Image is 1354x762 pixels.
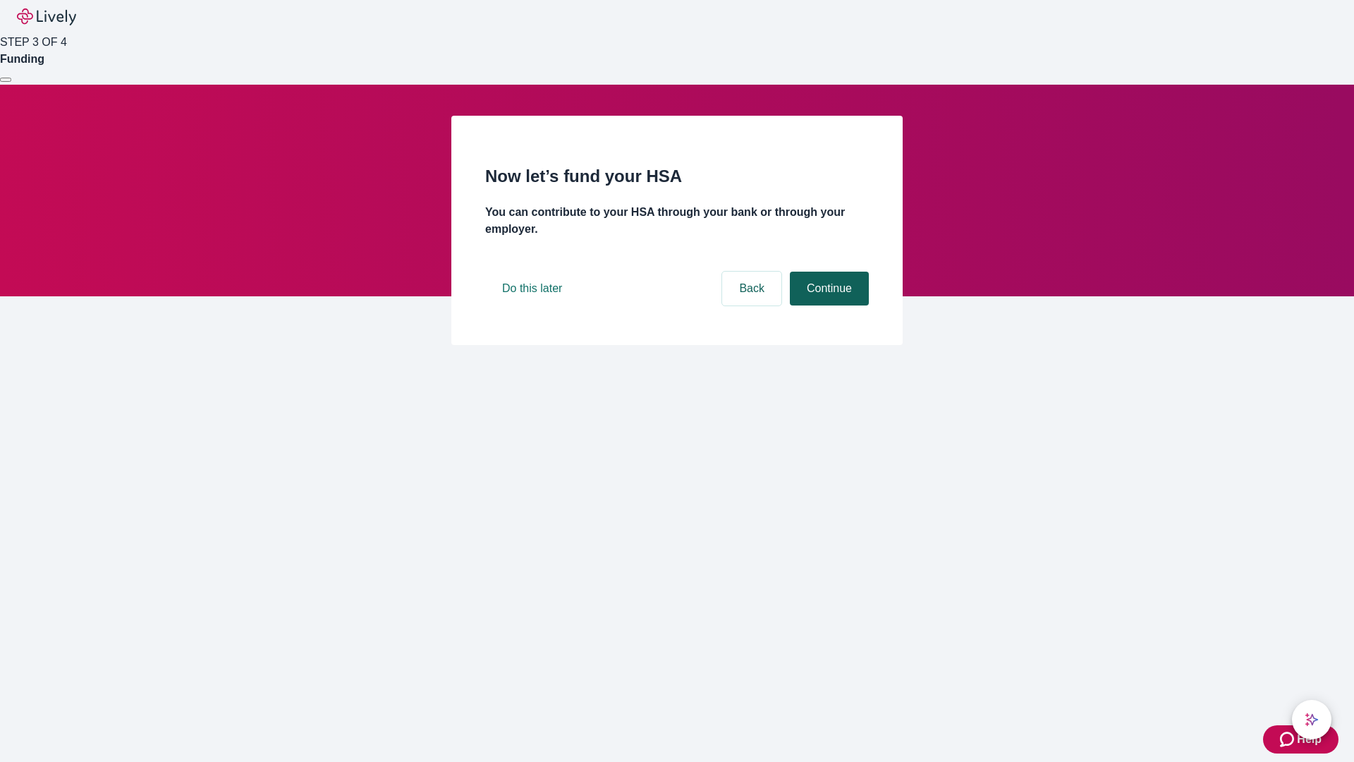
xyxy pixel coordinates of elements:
button: chat [1292,700,1331,739]
img: Lively [17,8,76,25]
h2: Now let’s fund your HSA [485,164,869,189]
button: Zendesk support iconHelp [1263,725,1338,754]
button: Back [722,272,781,306]
h4: You can contribute to your HSA through your bank or through your employer. [485,204,869,238]
span: Help [1297,731,1322,748]
svg: Lively AI Assistant [1305,713,1319,727]
button: Continue [790,272,869,306]
button: Do this later [485,272,579,306]
svg: Zendesk support icon [1280,731,1297,748]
